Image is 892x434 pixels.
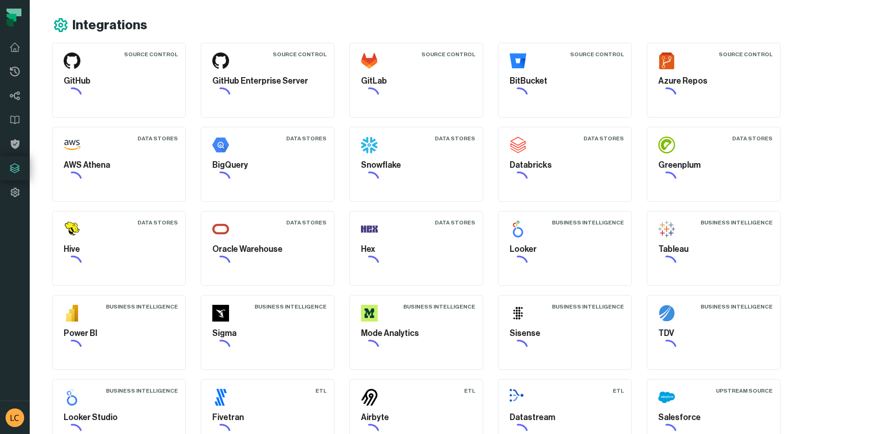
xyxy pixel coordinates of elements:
[658,137,675,153] img: Greenplum
[510,411,620,424] h5: Datastream
[361,75,472,87] h5: GitLab
[658,305,675,322] img: TDV
[106,387,178,395] div: Business Intelligence
[212,327,323,340] h5: Sigma
[464,387,475,395] div: ETL
[361,411,472,424] h5: Airbyte
[435,219,475,226] div: Data Stores
[212,137,229,153] img: BigQuery
[658,221,675,237] img: Tableau
[361,389,378,406] img: Airbyte
[64,243,174,256] h5: Hive
[6,408,24,427] img: avatar of Luis Martinez Cruz
[701,219,773,226] div: Business Intelligence
[212,243,323,256] h5: Oracle Warehouse
[64,221,80,237] img: Hive
[124,51,178,58] div: Source Control
[64,159,174,171] h5: AWS Athena
[613,387,624,395] div: ETL
[361,243,472,256] h5: Hex
[106,303,178,310] div: Business Intelligence
[212,221,229,237] img: Oracle Warehouse
[658,159,769,171] h5: Greenplum
[64,75,174,87] h5: GitHub
[64,327,174,340] h5: Power BI
[64,53,80,69] img: GitHub
[510,53,526,69] img: BitBucket
[658,389,675,406] img: Salesforce
[212,411,323,424] h5: Fivetran
[658,243,769,256] h5: Tableau
[64,389,80,406] img: Looker Studio
[658,327,769,340] h5: TDV
[510,221,526,237] img: Looker
[212,53,229,69] img: GitHub Enterprise Server
[435,135,475,142] div: Data Stores
[64,411,174,424] h5: Looker Studio
[658,411,769,424] h5: Salesforce
[552,219,624,226] div: Business Intelligence
[510,75,620,87] h5: BitBucket
[286,219,327,226] div: Data Stores
[510,327,620,340] h5: Sisense
[361,327,472,340] h5: Mode Analytics
[403,303,475,310] div: Business Intelligence
[361,53,378,69] img: GitLab
[510,159,620,171] h5: Databricks
[658,53,675,69] img: Azure Repos
[510,137,526,153] img: Databricks
[255,303,327,310] div: Business Intelligence
[286,135,327,142] div: Data Stores
[510,389,526,406] img: Datastream
[361,159,472,171] h5: Snowflake
[361,305,378,322] img: Mode Analytics
[361,221,378,237] img: Hex
[361,137,378,153] img: Snowflake
[716,387,773,395] div: Upstream Source
[552,303,624,310] div: Business Intelligence
[212,159,323,171] h5: BigQuery
[212,305,229,322] img: Sigma
[701,303,773,310] div: Business Intelligence
[570,51,624,58] div: Source Control
[212,389,229,406] img: Fivetran
[72,17,147,33] h1: Integrations
[138,219,178,226] div: Data Stores
[421,51,475,58] div: Source Control
[584,135,624,142] div: Data Stores
[138,135,178,142] div: Data Stores
[64,305,80,322] img: Power BI
[658,75,769,87] h5: Azure Repos
[732,135,773,142] div: Data Stores
[315,387,327,395] div: ETL
[510,305,526,322] img: Sisense
[212,75,323,87] h5: GitHub Enterprise Server
[510,243,620,256] h5: Looker
[64,137,80,153] img: AWS Athena
[273,51,327,58] div: Source Control
[719,51,773,58] div: Source Control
